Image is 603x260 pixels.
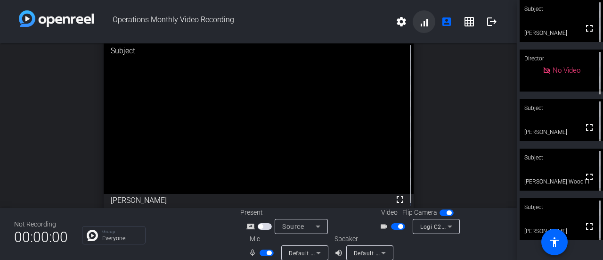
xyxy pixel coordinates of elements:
[354,249,472,257] span: Default - Headphones (2- Realtek(R) Audio)
[441,16,452,27] mat-icon: account_box
[381,208,398,218] span: Video
[396,16,407,27] mat-icon: settings
[282,223,304,230] span: Source
[402,208,437,218] span: Flip Camera
[334,247,346,259] mat-icon: volume_up
[248,247,260,259] mat-icon: mic_none
[553,66,580,75] span: No Video
[584,122,595,133] mat-icon: fullscreen
[19,10,94,27] img: white-gradient.svg
[334,234,391,244] div: Speaker
[413,10,435,33] button: signal_cellular_alt
[87,230,98,241] img: Chat Icon
[394,194,406,205] mat-icon: fullscreen
[94,10,390,33] span: Operations Monthly Video Recording
[584,171,595,183] mat-icon: fullscreen
[289,249,424,257] span: Default - Microphone (2- Logi C270 HD WebCam)
[464,16,475,27] mat-icon: grid_on
[520,149,603,167] div: Subject
[584,23,595,34] mat-icon: fullscreen
[104,38,414,64] div: Subject
[520,198,603,216] div: Subject
[14,219,68,229] div: Not Recording
[486,16,497,27] mat-icon: logout
[380,221,391,232] mat-icon: videocam_outline
[520,50,603,67] div: Director
[549,236,560,248] mat-icon: accessibility
[420,223,521,230] span: Logi C270 HD WebCam (046d:0825)
[584,221,595,232] mat-icon: fullscreen
[240,234,334,244] div: Mic
[102,229,140,234] p: Group
[520,99,603,117] div: Subject
[14,226,68,249] span: 00:00:00
[240,208,334,218] div: Present
[102,235,140,241] p: Everyone
[246,221,258,232] mat-icon: screen_share_outline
